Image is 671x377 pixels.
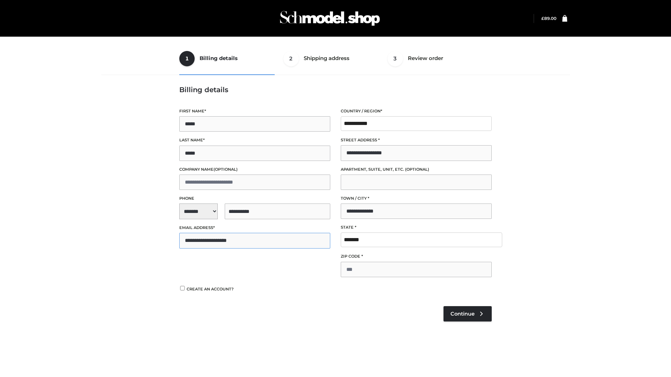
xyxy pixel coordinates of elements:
span: (optional) [405,167,429,172]
h3: Billing details [179,86,492,94]
label: Email address [179,224,330,231]
label: Last name [179,137,330,143]
label: Company name [179,166,330,173]
a: £89.00 [541,16,556,21]
span: Continue [450,311,475,317]
bdi: 89.00 [541,16,556,21]
img: Schmodel Admin 964 [277,5,382,32]
input: Create an account? [179,286,186,290]
label: Street address [341,137,492,143]
a: Continue [443,306,492,321]
label: First name [179,108,330,114]
label: Town / City [341,195,492,202]
span: £ [541,16,544,21]
label: Apartment, suite, unit, etc. [341,166,492,173]
label: State [341,224,492,231]
label: Country / Region [341,108,492,114]
label: Phone [179,195,330,202]
span: Create an account? [187,287,234,291]
span: (optional) [214,167,238,172]
label: ZIP Code [341,253,492,260]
